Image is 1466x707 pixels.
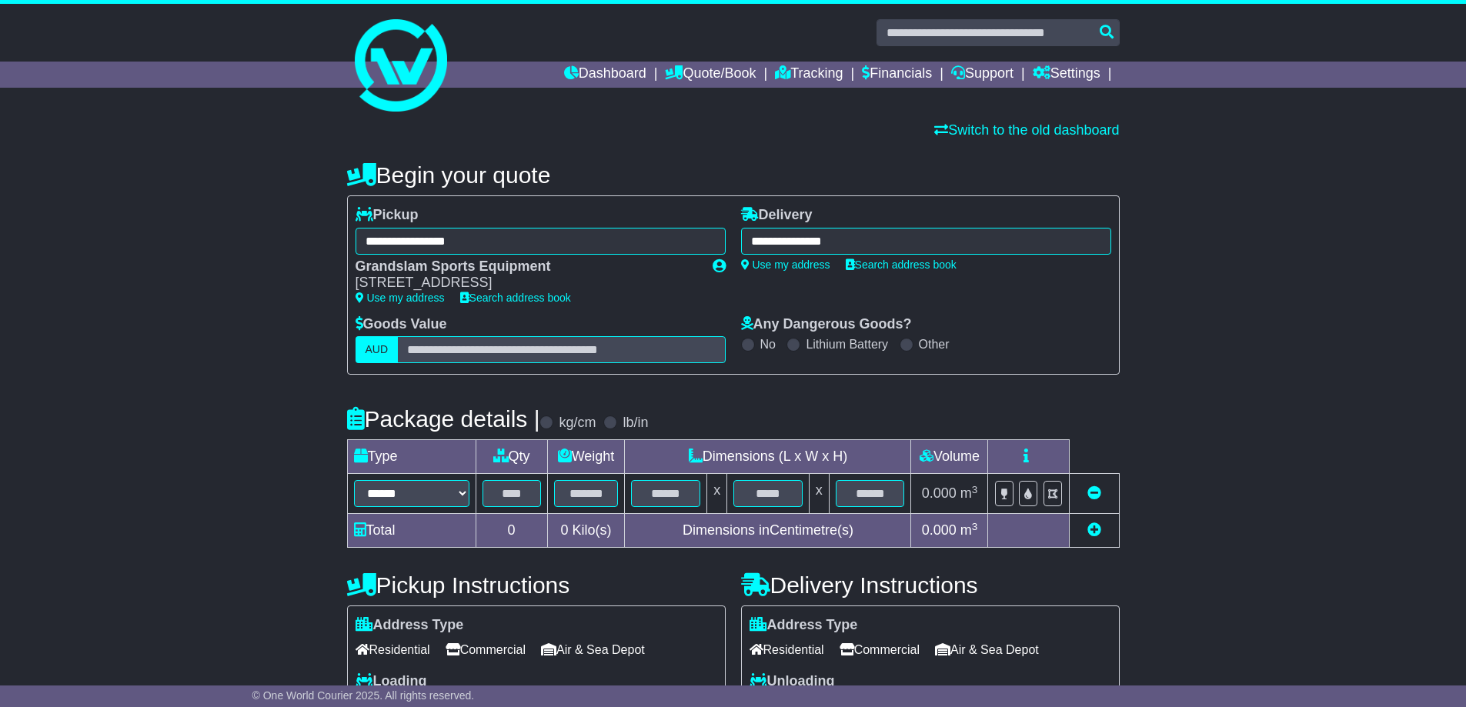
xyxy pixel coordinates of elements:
div: Grandslam Sports Equipment [356,258,697,275]
a: Use my address [356,292,445,304]
label: Other [919,337,950,352]
span: Residential [750,638,824,662]
td: Dimensions in Centimetre(s) [625,514,911,548]
td: 0 [476,514,547,548]
td: Weight [547,440,625,474]
label: Address Type [356,617,464,634]
span: Air & Sea Depot [541,638,645,662]
a: Tracking [775,62,843,88]
td: Qty [476,440,547,474]
a: Search address book [460,292,571,304]
span: © One World Courier 2025. All rights reserved. [252,689,475,702]
label: kg/cm [559,415,596,432]
label: Goods Value [356,316,447,333]
td: Total [347,514,476,548]
a: Use my address [741,258,830,271]
a: Support [951,62,1014,88]
h4: Package details | [347,406,540,432]
label: Lithium Battery [806,337,888,352]
a: Settings [1033,62,1100,88]
td: x [707,474,727,514]
h4: Delivery Instructions [741,572,1120,598]
span: Air & Sea Depot [935,638,1039,662]
a: Remove this item [1087,485,1101,501]
label: Any Dangerous Goods? [741,316,912,333]
span: Commercial [840,638,920,662]
sup: 3 [972,484,978,495]
label: lb/in [623,415,648,432]
label: No [760,337,776,352]
label: Unloading [750,673,835,690]
span: m [960,522,978,538]
h4: Pickup Instructions [347,572,726,598]
label: Address Type [750,617,858,634]
div: [STREET_ADDRESS] [356,275,697,292]
span: 0.000 [922,522,957,538]
label: Loading [356,673,427,690]
td: Kilo(s) [547,514,625,548]
a: Add new item [1087,522,1101,538]
sup: 3 [972,521,978,532]
a: Search address book [846,258,957,271]
label: AUD [356,336,399,363]
label: Delivery [741,207,813,224]
td: Dimensions (L x W x H) [625,440,911,474]
td: x [809,474,829,514]
span: Commercial [446,638,526,662]
a: Quote/Book [665,62,756,88]
span: Residential [356,638,430,662]
label: Pickup [356,207,419,224]
span: 0 [560,522,568,538]
h4: Begin your quote [347,162,1120,188]
a: Dashboard [564,62,646,88]
span: m [960,485,978,501]
a: Switch to the old dashboard [934,122,1119,138]
td: Type [347,440,476,474]
td: Volume [911,440,988,474]
span: 0.000 [922,485,957,501]
a: Financials [862,62,932,88]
